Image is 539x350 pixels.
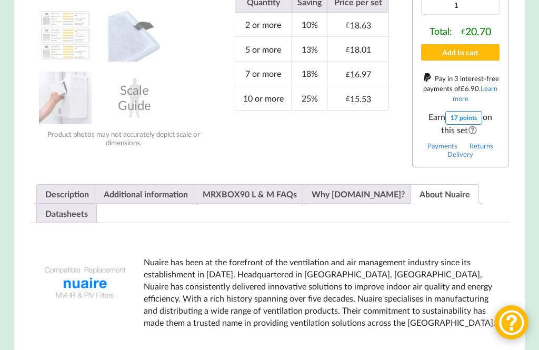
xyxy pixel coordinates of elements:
a: Returns [470,142,493,150]
div: Scale Guide [108,72,161,124]
a: MRXBOX90 L & M FAQs [203,185,297,203]
td: 7 or more [235,61,291,86]
td: 2 or more [235,13,291,37]
p: Nuaire has been at the forefront of the ventilation and air management industry since its establi... [144,256,501,328]
a: Why [DOMAIN_NAME]? [312,185,405,203]
img: Nuaire-Compatible-Replacement-Filters.png [39,237,131,329]
span: £ [346,94,350,103]
td: 13% [291,36,327,61]
td: 5 or more [235,36,291,61]
div: 17 points [445,111,482,125]
a: Delivery [447,150,473,158]
a: Additional information [104,185,188,203]
span: £ [346,21,350,29]
td: 25% [291,86,327,111]
div: 18.63 [346,20,371,30]
a: About Nuaire [420,185,470,203]
span: Pay in 3 interest-free payments of . [423,74,499,103]
td: 10% [291,13,327,37]
a: Datasheets [45,204,88,223]
img: MVHR Filter with a Black Tag [108,9,161,62]
span: £ [346,45,350,54]
a: Payments [427,142,457,150]
td: 18% [291,61,327,86]
span: £ [461,27,465,36]
span: Earn on this set [421,111,500,135]
div: 15.53 [346,94,371,104]
span: £ [461,84,465,93]
div: 18.01 [346,44,371,54]
a: Description [45,185,89,203]
div: Product photos may not accurately depict scale or dimensions. [31,130,217,147]
span: £ [346,70,350,78]
td: 10 or more [235,86,291,111]
div: 20.70 [461,25,491,37]
span: Total: [430,25,452,37]
div: 6.90 [461,84,479,93]
div: 16.97 [346,69,371,79]
img: A Table showing a comparison between G3, G4 and M5 for MVHR Filters and their efficiency at captu... [39,9,92,62]
img: Installing an MVHR Filter [39,72,92,124]
button: Add to cart [421,44,500,61]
